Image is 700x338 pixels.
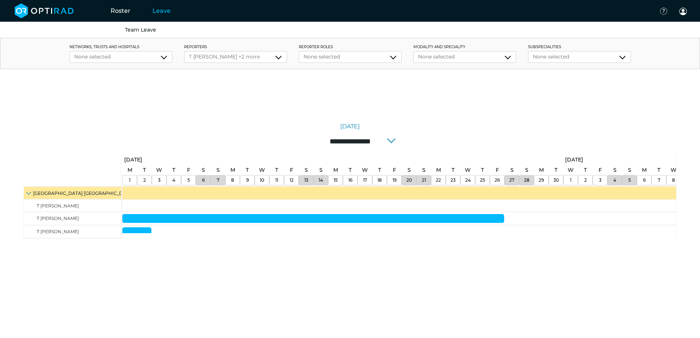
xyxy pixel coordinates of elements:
a: September 25, 2025 [478,175,487,185]
a: September 15, 2025 [331,165,340,175]
a: September 2, 2025 [141,165,148,175]
a: September 26, 2025 [494,165,501,175]
a: September 22, 2025 [434,175,443,185]
a: September 14, 2025 [317,175,325,185]
a: September 1, 2025 [126,165,134,175]
a: September 5, 2025 [185,165,192,175]
a: September 10, 2025 [258,175,266,185]
span: T [PERSON_NAME] [37,216,79,221]
label: Reporter roles [299,44,402,50]
span: T [PERSON_NAME] [37,229,79,234]
a: October 8, 2025 [670,175,677,185]
a: October 4, 2025 [611,175,618,185]
a: September 23, 2025 [450,165,456,175]
a: October 5, 2025 [627,175,633,185]
div: None selected [304,53,397,61]
a: September 11, 2025 [273,165,280,175]
a: September 19, 2025 [391,165,398,175]
div: T [PERSON_NAME] +2 more [189,53,282,61]
a: September 1, 2025 [122,154,144,165]
a: October 6, 2025 [640,165,649,175]
span: [GEOGRAPHIC_DATA] [GEOGRAPHIC_DATA] [33,191,133,196]
label: Subspecialities [528,44,631,50]
a: September 8, 2025 [229,165,237,175]
a: October 6, 2025 [641,175,647,185]
a: September 15, 2025 [332,175,340,185]
a: September 25, 2025 [479,165,486,175]
label: Modality and Speciality [413,44,516,50]
a: October 7, 2025 [656,175,662,185]
a: [DATE] [340,122,360,131]
a: September 17, 2025 [361,175,369,185]
a: October 3, 2025 [597,175,603,185]
a: September 22, 2025 [434,165,443,175]
a: October 7, 2025 [656,165,662,175]
a: September 6, 2025 [200,175,207,185]
a: September 29, 2025 [537,165,546,175]
div: None selected [533,53,626,61]
a: September 11, 2025 [273,175,280,185]
label: networks, trusts and hospitals [69,44,172,50]
a: September 10, 2025 [257,165,267,175]
a: September 28, 2025 [522,175,531,185]
a: September 23, 2025 [449,175,457,185]
a: October 2, 2025 [582,175,589,185]
a: September 8, 2025 [229,175,236,185]
a: September 16, 2025 [347,165,353,175]
a: September 19, 2025 [391,175,398,185]
a: September 26, 2025 [493,175,502,185]
div: None selected [418,53,511,61]
a: September 3, 2025 [154,165,164,175]
a: September 27, 2025 [509,165,516,175]
a: September 18, 2025 [376,165,383,175]
a: September 12, 2025 [288,165,295,175]
a: September 16, 2025 [347,175,354,185]
a: September 13, 2025 [302,175,310,185]
a: September 30, 2025 [553,165,559,175]
a: September 7, 2025 [215,175,221,185]
a: September 20, 2025 [406,165,413,175]
a: September 14, 2025 [317,165,324,175]
a: October 5, 2025 [626,165,633,175]
label: Reporters [184,44,287,50]
a: September 17, 2025 [360,165,370,175]
a: October 1, 2025 [566,165,575,175]
a: September 4, 2025 [170,165,177,175]
a: September 21, 2025 [420,165,427,175]
a: September 27, 2025 [507,175,516,185]
a: September 24, 2025 [463,175,473,185]
a: September 28, 2025 [523,165,530,175]
a: September 5, 2025 [186,175,192,185]
a: September 9, 2025 [244,175,251,185]
a: October 1, 2025 [563,154,585,165]
a: September 4, 2025 [170,175,177,185]
a: September 20, 2025 [405,175,414,185]
a: September 18, 2025 [376,175,384,185]
span: T [PERSON_NAME] [37,203,79,209]
a: Team Leave [125,26,156,33]
a: September 12, 2025 [288,175,295,185]
a: October 1, 2025 [568,175,573,185]
a: September 13, 2025 [303,165,310,175]
a: September 21, 2025 [420,175,428,185]
img: brand-opti-rad-logos-blue-and-white-d2f68631ba2948856bd03f2d395fb146ddc8fb01b4b6e9315ea85fa773367... [15,3,74,18]
a: September 9, 2025 [244,165,251,175]
a: September 1, 2025 [127,175,132,185]
a: September 24, 2025 [463,165,473,175]
a: October 3, 2025 [597,165,604,175]
a: September 6, 2025 [200,165,207,175]
div: None selected [74,53,168,61]
a: September 30, 2025 [552,175,561,185]
a: September 3, 2025 [156,175,162,185]
a: October 8, 2025 [669,165,678,175]
a: October 2, 2025 [582,165,589,175]
a: September 7, 2025 [215,165,222,175]
a: September 29, 2025 [537,175,546,185]
a: September 2, 2025 [141,175,148,185]
a: October 4, 2025 [611,165,618,175]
